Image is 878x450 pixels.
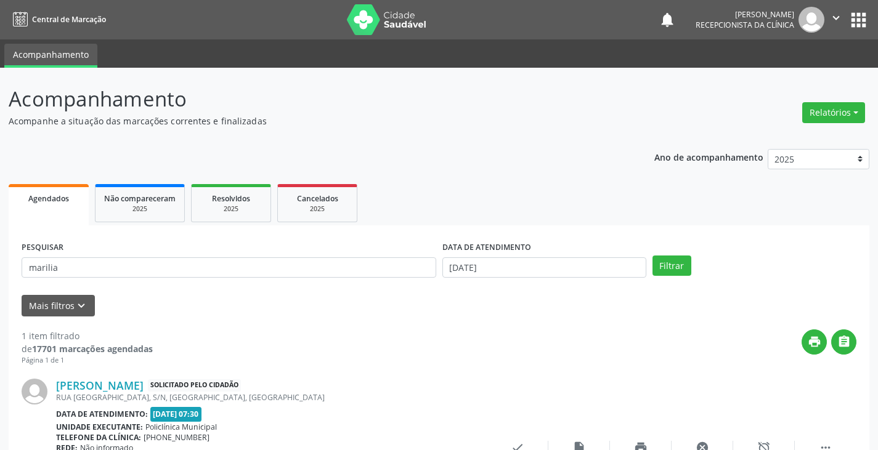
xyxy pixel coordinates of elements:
p: Ano de acompanhamento [654,149,763,164]
strong: 17701 marcações agendadas [32,343,153,355]
button: Relatórios [802,102,865,123]
span: [PHONE_NUMBER] [144,432,209,443]
span: Policlínica Municipal [145,422,217,432]
div: Página 1 de 1 [22,355,153,366]
i: print [808,335,821,348]
b: Telefone da clínica: [56,432,141,443]
span: Cancelados [297,193,338,204]
div: 1 item filtrado [22,329,153,342]
div: RUA [GEOGRAPHIC_DATA], S/N, [GEOGRAPHIC_DATA], [GEOGRAPHIC_DATA] [56,392,487,403]
button:  [831,329,856,355]
button: apps [848,9,869,31]
span: [DATE] 07:30 [150,407,202,421]
div: 2025 [287,204,348,214]
b: Unidade executante: [56,422,143,432]
span: Central de Marcação [32,14,106,25]
div: de [22,342,153,355]
p: Acompanhe a situação das marcações correntes e finalizadas [9,115,611,127]
span: Não compareceram [104,193,176,204]
span: Solicitado pelo cidadão [148,379,241,392]
div: 2025 [200,204,262,214]
button: Mais filtroskeyboard_arrow_down [22,295,95,316]
input: Nome, CNS [22,257,436,278]
span: Recepcionista da clínica [696,20,794,30]
a: Central de Marcação [9,9,106,30]
div: 2025 [104,204,176,214]
i:  [829,11,843,25]
a: Acompanhamento [4,44,97,68]
label: DATA DE ATENDIMENTO [442,238,531,257]
input: Selecione um intervalo [442,257,646,278]
i:  [837,335,851,348]
span: Resolvidos [212,193,250,204]
label: PESQUISAR [22,238,63,257]
button:  [824,7,848,33]
a: [PERSON_NAME] [56,379,144,392]
b: Data de atendimento: [56,409,148,419]
img: img [22,379,47,404]
p: Acompanhamento [9,84,611,115]
img: img [799,7,824,33]
button: notifications [659,11,676,28]
button: print [802,329,827,355]
span: Agendados [28,193,69,204]
div: [PERSON_NAME] [696,9,794,20]
button: Filtrar [652,255,691,276]
i: keyboard_arrow_down [75,299,88,313]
